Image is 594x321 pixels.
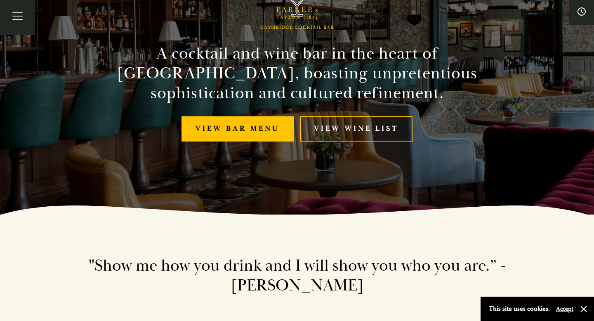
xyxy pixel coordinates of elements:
[260,25,334,31] h1: Cambridge Cocktail Bar
[580,305,588,313] button: Close and accept
[489,303,550,315] p: This site uses cookies.
[181,116,294,142] a: View bar menu
[300,116,412,142] a: View Wine List
[109,44,485,103] h2: A cocktail and wine bar in the heart of [GEOGRAPHIC_DATA], boasting unpretentious sophistication ...
[62,256,532,295] h2: "Show me how you drink and I will show you who you are.” - [PERSON_NAME]
[556,305,573,313] button: Accept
